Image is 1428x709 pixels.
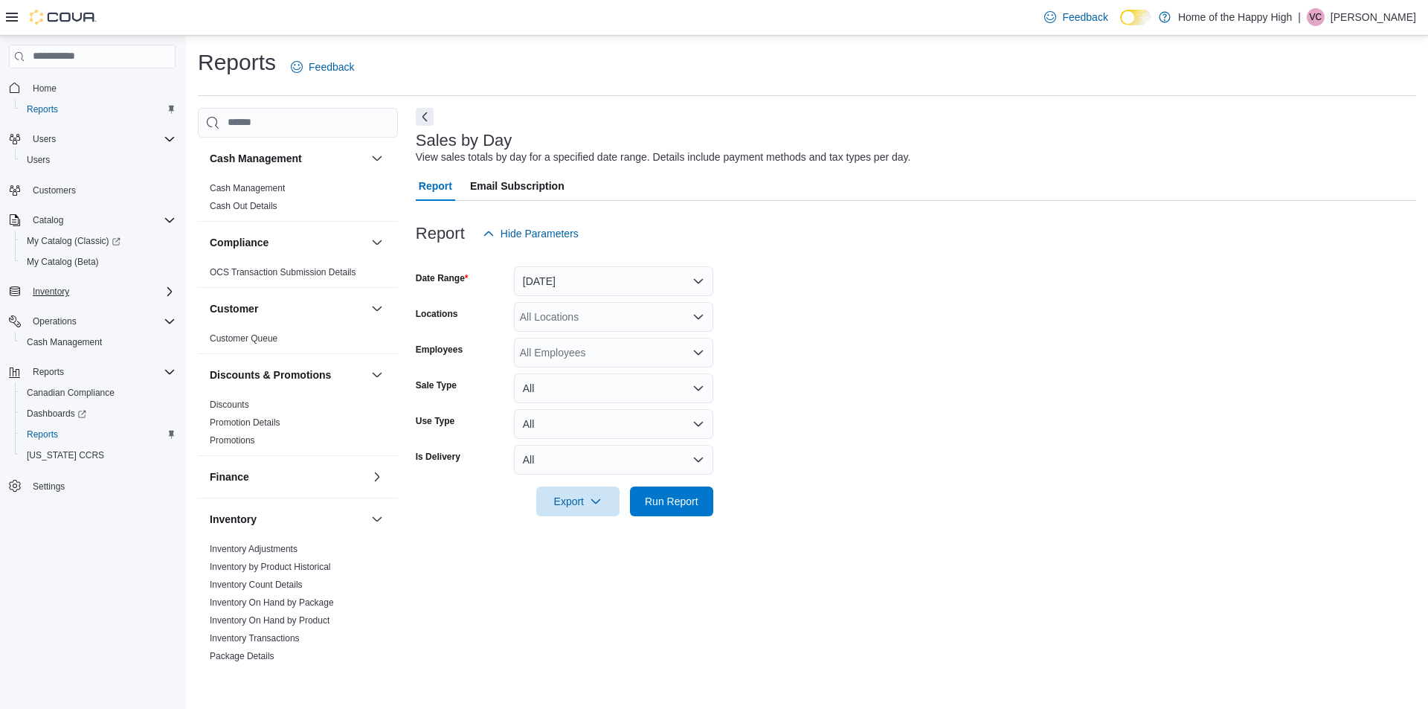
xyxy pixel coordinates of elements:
a: Cash Out Details [210,201,277,211]
button: Customers [3,179,181,201]
h3: Compliance [210,235,268,250]
span: Feedback [1062,10,1107,25]
a: Inventory On Hand by Product [210,615,329,626]
button: Compliance [368,234,386,251]
h3: Report [416,225,465,243]
span: Email Subscription [470,171,565,201]
button: Inventory [27,283,75,301]
a: Package Details [210,651,274,661]
a: My Catalog (Classic) [21,232,126,250]
span: Reports [27,103,58,115]
button: Canadian Compliance [15,382,181,403]
a: Inventory Count Details [210,580,303,590]
span: Settings [27,476,176,495]
h3: Sales by Day [416,132,512,150]
a: Inventory by Product Historical [210,562,331,572]
a: My Catalog (Classic) [15,231,181,251]
div: View sales totals by day for a specified date range. Details include payment methods and tax type... [416,150,911,165]
span: Washington CCRS [21,446,176,464]
span: Inventory [33,286,69,298]
span: Hide Parameters [501,226,579,241]
button: Inventory [3,281,181,302]
div: Vanessa Cappis [1307,8,1325,26]
h3: Finance [210,469,249,484]
p: Home of the Happy High [1178,8,1292,26]
label: Is Delivery [416,451,460,463]
a: Canadian Compliance [21,384,120,402]
h3: Cash Management [210,151,302,166]
span: Inventory Adjustments [210,543,297,555]
button: Users [15,150,181,170]
span: Customer Queue [210,333,277,344]
p: | [1298,8,1301,26]
span: Users [27,130,176,148]
div: Cash Management [198,179,398,221]
img: Cova [30,10,97,25]
span: Reports [33,366,64,378]
span: Customers [33,185,76,196]
a: Users [21,151,56,169]
span: Package History [210,668,274,680]
a: Reports [21,100,64,118]
button: Next [416,108,434,126]
button: Customer [210,301,365,316]
nav: Complex example [9,71,176,536]
button: Cash Management [210,151,365,166]
a: Reports [21,426,64,443]
button: Reports [3,362,181,382]
span: Package Details [210,650,274,662]
span: Inventory Transactions [210,632,300,644]
label: Locations [416,308,458,320]
span: Run Report [645,494,698,509]
span: Inventory [27,283,176,301]
a: Promotion Details [210,417,280,428]
span: Export [545,487,611,516]
button: Cash Management [15,332,181,353]
a: My Catalog (Beta) [21,253,105,271]
div: Compliance [198,263,398,287]
button: Customer [368,300,386,318]
button: Run Report [630,487,713,516]
button: Operations [27,312,83,330]
span: My Catalog (Beta) [27,256,99,268]
h3: Discounts & Promotions [210,368,331,382]
span: Users [27,154,50,166]
a: Promotions [210,435,255,446]
button: Users [27,130,62,148]
a: OCS Transaction Submission Details [210,267,356,277]
button: Catalog [27,211,69,229]
h3: Customer [210,301,258,316]
button: Export [536,487,620,516]
span: Reports [21,100,176,118]
span: OCS Transaction Submission Details [210,266,356,278]
span: Inventory On Hand by Package [210,597,334,609]
span: VC [1310,8,1322,26]
label: Use Type [416,415,454,427]
span: Inventory by Product Historical [210,561,331,573]
span: [US_STATE] CCRS [27,449,104,461]
span: Catalog [33,214,63,226]
label: Sale Type [416,379,457,391]
span: My Catalog (Classic) [27,235,120,247]
button: My Catalog (Beta) [15,251,181,272]
button: Reports [15,99,181,120]
span: Customers [27,181,176,199]
label: Date Range [416,272,469,284]
a: Cash Management [21,333,108,351]
a: Inventory Transactions [210,633,300,644]
div: Customer [198,330,398,353]
button: All [514,445,713,475]
span: Catalog [27,211,176,229]
div: Discounts & Promotions [198,396,398,455]
span: Settings [33,481,65,493]
span: Operations [27,312,176,330]
span: Report [419,171,452,201]
a: Home [27,80,62,97]
span: Operations [33,315,77,327]
button: Inventory [210,512,365,527]
span: My Catalog (Beta) [21,253,176,271]
button: Settings [3,475,181,496]
button: Reports [15,424,181,445]
a: Inventory Adjustments [210,544,297,554]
